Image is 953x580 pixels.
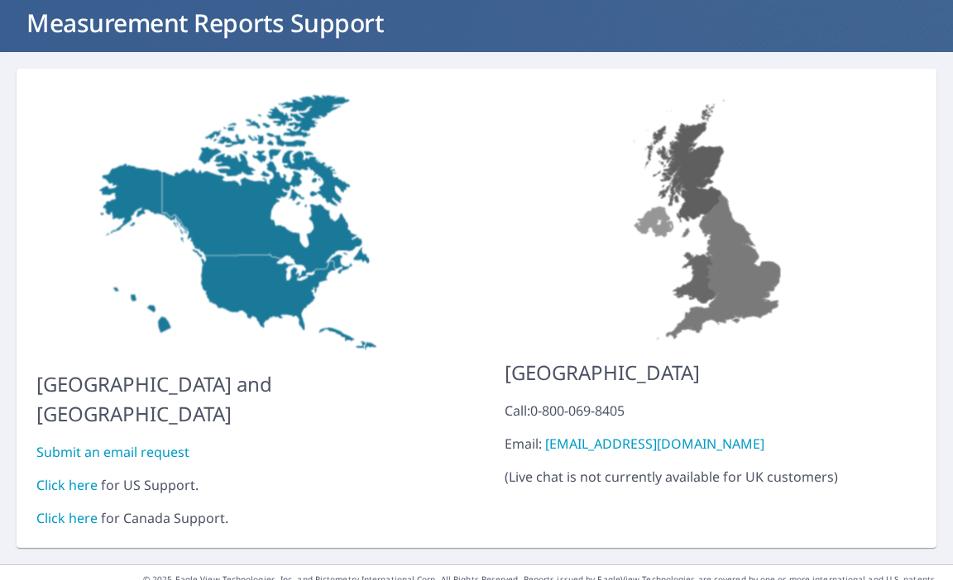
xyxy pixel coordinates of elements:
[505,434,917,454] div: Email:
[36,88,467,356] img: US-MAP
[505,401,917,421] div: Call: 0-800-069-8405
[36,369,467,429] p: [GEOGRAPHIC_DATA] and [GEOGRAPHIC_DATA]
[36,475,467,495] div: for US Support.
[20,6,933,40] h1: Measurement Reports Support
[545,435,764,453] a: [EMAIL_ADDRESS][DOMAIN_NAME]
[36,508,467,528] div: for Canada Support.
[505,358,917,387] p: [GEOGRAPHIC_DATA]
[36,476,98,494] a: Click here
[36,443,189,461] a: Submit an email request
[505,401,917,487] p: ( Live chat is not currently available for UK customers )
[505,88,917,345] img: US-MAP
[36,509,98,527] a: Click here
